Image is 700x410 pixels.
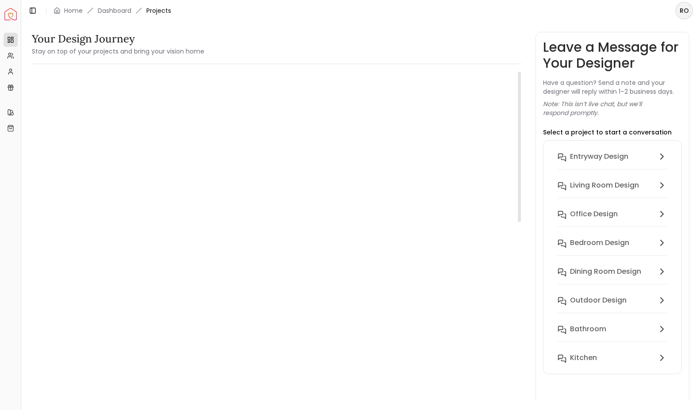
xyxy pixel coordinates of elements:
[98,6,131,15] a: Dashboard
[32,47,204,56] small: Stay on top of your projects and bring your vision home
[551,176,674,205] button: Living Room design
[551,148,674,176] button: entryway design
[551,205,674,234] button: Office design
[570,151,628,162] h6: entryway design
[543,128,672,137] p: Select a project to start a conversation
[551,263,674,291] button: Dining Room design
[570,266,641,277] h6: Dining Room design
[570,324,606,334] h6: Bathroom
[543,39,682,71] h3: Leave a Message for Your Designer
[543,78,682,96] p: Have a question? Send a note and your designer will reply within 1–2 business days.
[570,295,627,306] h6: Outdoor design
[570,209,618,219] h6: Office design
[676,3,692,19] span: RO
[146,6,171,15] span: Projects
[551,291,674,320] button: Outdoor design
[570,180,639,191] h6: Living Room design
[570,353,597,363] h6: Kitchen
[551,234,674,263] button: Bedroom design
[32,32,204,46] h3: Your Design Journey
[64,6,83,15] a: Home
[4,8,17,20] a: Spacejoy
[551,349,674,367] button: Kitchen
[543,100,682,117] p: Note: This isn’t live chat, but we’ll respond promptly.
[4,8,17,20] img: Spacejoy Logo
[675,2,693,19] button: RO
[54,6,171,15] nav: breadcrumb
[551,320,674,349] button: Bathroom
[570,238,629,248] h6: Bedroom design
